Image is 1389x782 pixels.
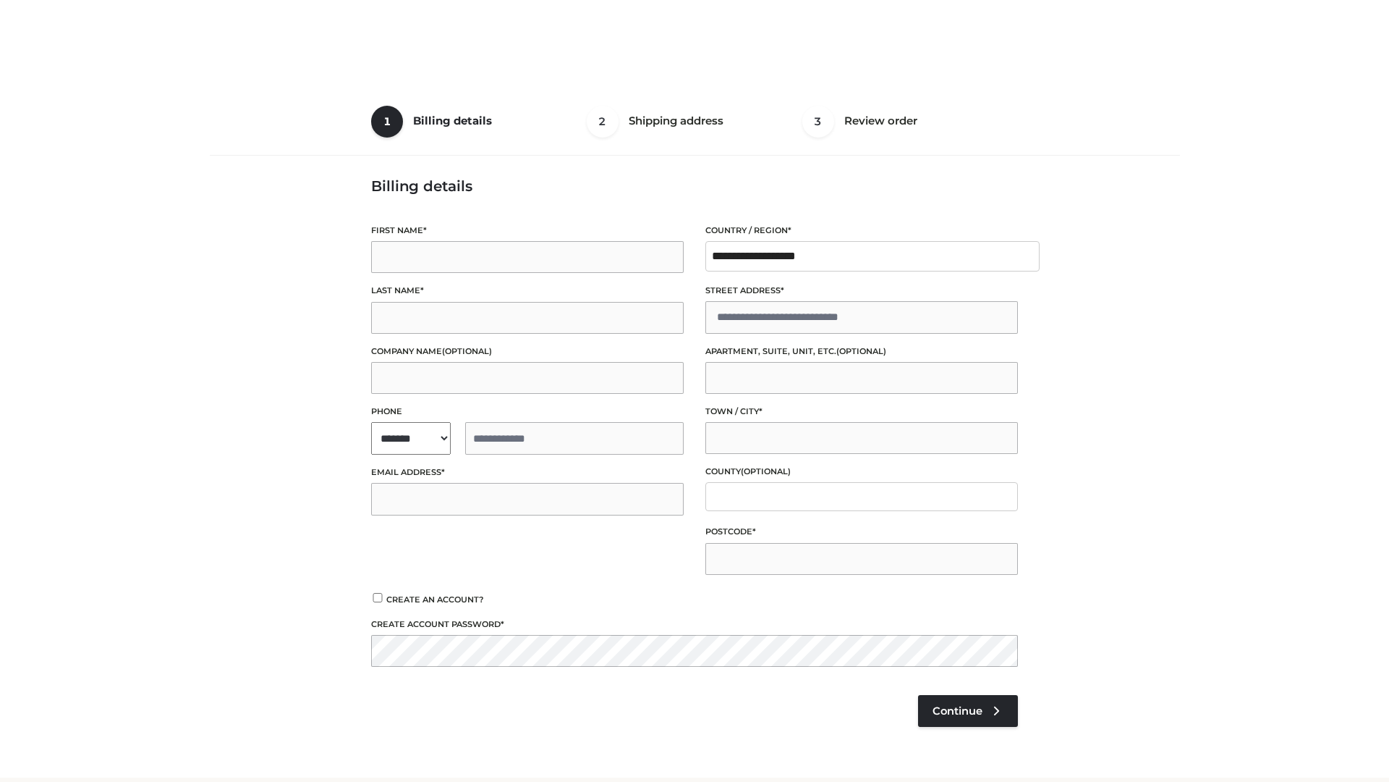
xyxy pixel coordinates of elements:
span: (optional) [442,346,492,356]
span: 2 [587,106,619,138]
label: Last name [371,284,684,298]
label: Country / Region [705,224,1018,237]
label: Town / City [705,405,1018,419]
label: First name [371,224,684,237]
label: Email address [371,466,684,479]
label: Phone [371,405,684,419]
label: Apartment, suite, unit, etc. [705,345,1018,358]
span: Shipping address [629,114,723,127]
span: Review order [844,114,917,127]
span: 1 [371,106,403,138]
h3: Billing details [371,177,1018,195]
span: (optional) [836,346,886,356]
span: Continue [933,705,982,718]
input: Create an account? [371,593,384,602]
label: Company name [371,345,684,358]
span: Billing details [413,114,492,127]
label: Postcode [705,525,1018,539]
label: Street address [705,284,1018,298]
label: Create account password [371,618,1018,631]
a: Continue [918,695,1018,727]
label: County [705,465,1018,479]
span: (optional) [741,466,791,476]
span: Create an account? [386,594,484,605]
span: 3 [802,106,834,138]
